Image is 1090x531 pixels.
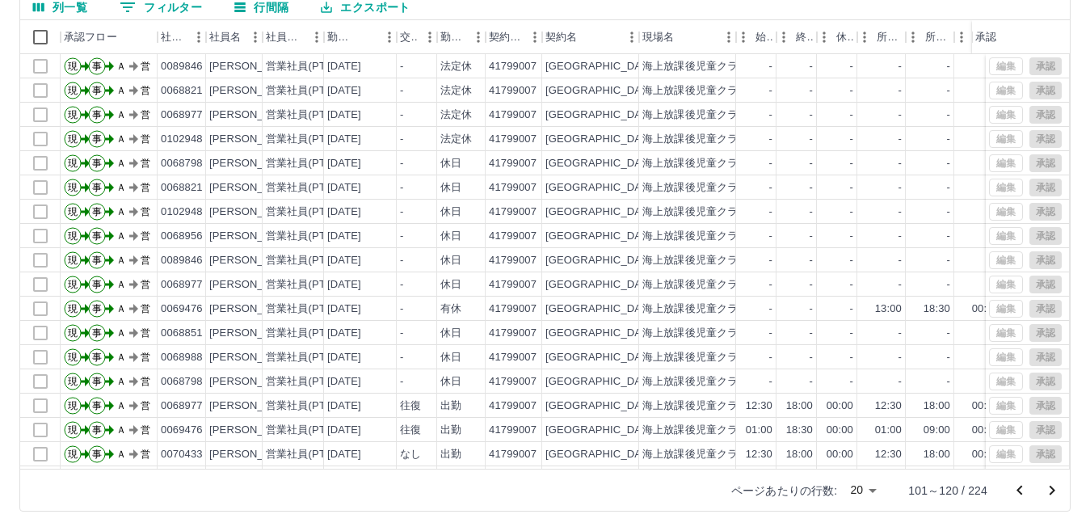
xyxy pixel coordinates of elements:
div: - [769,59,772,74]
div: - [899,59,902,74]
div: 法定休 [440,59,472,74]
div: [DATE] [327,277,361,293]
div: 交通費 [397,20,437,54]
div: 休日 [440,350,461,365]
div: [DATE] [327,301,361,317]
text: 現 [68,279,78,290]
div: 営業社員(PT契約) [266,83,351,99]
div: [GEOGRAPHIC_DATA] [545,350,657,365]
div: 終業 [796,20,814,54]
div: 海上放課後児童クラブ [642,277,749,293]
div: - [947,326,950,341]
div: 0068988 [161,350,203,365]
div: 所定開始 [857,20,906,54]
div: [DATE] [327,156,361,171]
text: 営 [141,85,150,96]
div: 休憩 [836,20,854,54]
div: - [850,156,853,171]
div: 営業社員(PT契約) [266,326,351,341]
div: [PERSON_NAME] [209,229,297,244]
text: Ａ [116,206,126,217]
div: - [947,229,950,244]
text: Ａ [116,303,126,314]
div: 契約コード [486,20,542,54]
div: 41799007 [489,253,537,268]
div: 41799007 [489,301,537,317]
div: - [947,253,950,268]
div: - [947,156,950,171]
div: - [400,156,403,171]
div: 現場名 [642,20,674,54]
div: [GEOGRAPHIC_DATA] [545,253,657,268]
div: - [850,204,853,220]
button: メニュー [717,25,741,49]
text: 事 [92,376,102,387]
div: [PERSON_NAME] [209,301,297,317]
div: - [769,374,772,390]
div: - [769,253,772,268]
div: [DATE] [327,374,361,390]
div: 海上放課後児童クラブ [642,253,749,268]
div: 所定終業 [906,20,954,54]
div: - [899,204,902,220]
div: 41799007 [489,107,537,123]
div: [PERSON_NAME] [209,107,297,123]
div: - [400,253,403,268]
div: 18:30 [924,301,950,317]
div: 承認フロー [64,20,117,54]
div: - [850,301,853,317]
div: 営業社員(PT契約) [266,156,351,171]
div: 海上放課後児童クラブ [642,229,749,244]
div: - [810,277,813,293]
div: [GEOGRAPHIC_DATA] [545,59,657,74]
div: 0102948 [161,132,203,147]
div: 休日 [440,253,461,268]
div: [DATE] [327,83,361,99]
div: 海上放課後児童クラブ [642,107,749,123]
div: 休憩 [817,20,857,54]
div: 41799007 [489,83,537,99]
div: 海上放課後児童クラブ [642,301,749,317]
div: - [400,326,403,341]
div: 海上放課後児童クラブ [642,83,749,99]
text: 営 [141,61,150,72]
div: - [899,253,902,268]
div: [PERSON_NAME] [209,350,297,365]
text: 事 [92,303,102,314]
div: 社員番号 [158,20,206,54]
div: - [850,83,853,99]
div: - [769,204,772,220]
div: [DATE] [327,204,361,220]
div: - [810,204,813,220]
div: [PERSON_NAME] [209,59,297,74]
div: 所定終業 [925,20,951,54]
div: 0102948 [161,204,203,220]
text: 営 [141,255,150,266]
div: - [947,132,950,147]
text: 現 [68,255,78,266]
text: 営 [141,303,150,314]
text: 営 [141,206,150,217]
div: - [947,277,950,293]
div: - [769,326,772,341]
div: [GEOGRAPHIC_DATA] [545,132,657,147]
text: Ａ [116,279,126,290]
text: 現 [68,182,78,193]
div: 0068977 [161,277,203,293]
div: [PERSON_NAME] [209,180,297,196]
div: - [899,107,902,123]
div: [GEOGRAPHIC_DATA] [545,204,657,220]
div: 0068821 [161,180,203,196]
div: 勤務日 [327,20,355,54]
text: 現 [68,206,78,217]
div: 0089846 [161,253,203,268]
div: - [769,180,772,196]
div: - [850,59,853,74]
button: メニュー [305,25,329,49]
button: メニュー [377,25,402,49]
div: - [769,350,772,365]
div: 0068956 [161,229,203,244]
div: - [769,301,772,317]
div: - [850,350,853,365]
div: 勤務区分 [437,20,486,54]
